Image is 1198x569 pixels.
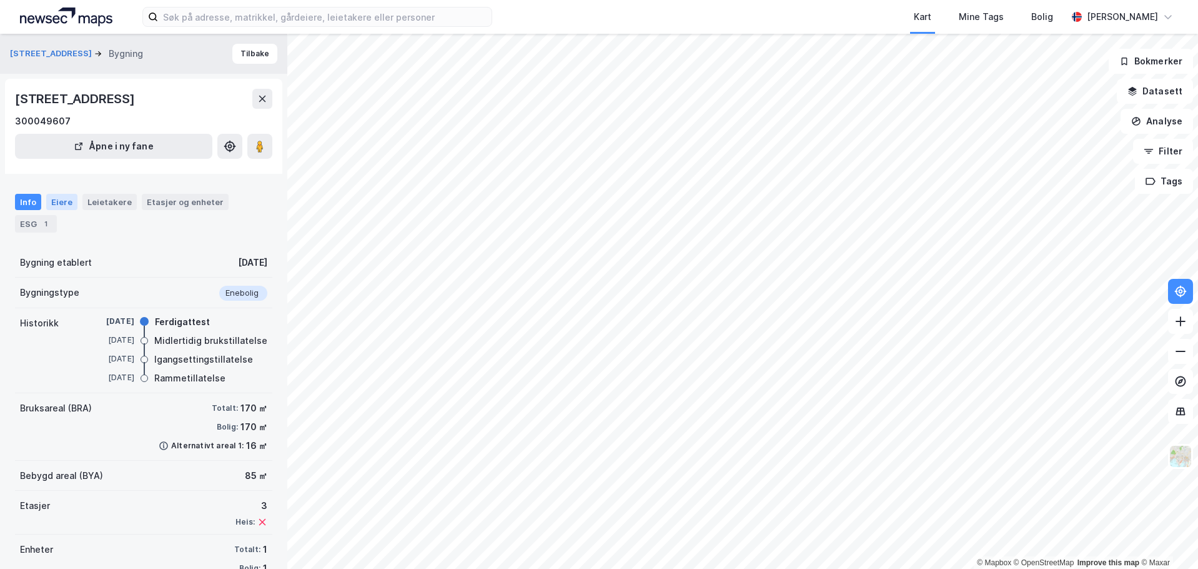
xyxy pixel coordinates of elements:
div: Leietakere [82,194,137,210]
div: Eiere [46,194,77,210]
button: Åpne i ny fane [15,134,212,159]
button: Bokmerker [1109,49,1193,74]
div: 1 [263,542,267,557]
div: Kart [914,9,931,24]
a: Improve this map [1077,558,1139,567]
div: ESG [15,215,57,233]
div: Midlertidig brukstillatelse [154,333,267,348]
div: 1 [39,218,52,230]
button: Datasett [1117,79,1193,104]
div: Bygningstype [20,285,79,300]
img: Z [1169,445,1192,468]
div: Heis: [235,517,255,527]
a: OpenStreetMap [1014,558,1074,567]
div: Totalt: [234,545,260,555]
div: Igangsettingstillatelse [154,352,253,367]
div: 85 ㎡ [245,468,267,483]
div: [STREET_ADDRESS] [15,89,137,109]
a: Mapbox [977,558,1011,567]
div: Info [15,194,41,210]
div: Etasjer [20,498,50,513]
div: [DATE] [84,335,134,346]
div: 3 [235,498,267,513]
div: 170 ㎡ [240,420,267,435]
button: [STREET_ADDRESS] [10,48,94,60]
div: Mine Tags [959,9,1004,24]
div: Ferdigattest [155,315,210,330]
button: Analyse [1121,109,1193,134]
div: 170 ㎡ [240,401,267,416]
div: Kontrollprogram for chat [1136,509,1198,569]
button: Tilbake [232,44,277,64]
div: Bolig: [217,422,238,432]
div: Alternativt areal 1: [171,441,244,451]
div: 300049607 [15,114,71,129]
div: Etasjer og enheter [147,196,224,208]
div: Rammetillatelse [154,371,225,386]
div: Bygning etablert [20,255,92,270]
div: Enheter [20,542,53,557]
input: Søk på adresse, matrikkel, gårdeiere, leietakere eller personer [158,8,492,26]
div: Bebygd areal (BYA) [20,468,103,483]
div: Historikk [20,316,59,331]
div: Bolig [1031,9,1053,24]
div: [PERSON_NAME] [1087,9,1158,24]
div: [DATE] [238,255,267,270]
img: logo.a4113a55bc3d86da70a041830d287a7e.svg [20,8,112,26]
iframe: Chat Widget [1136,509,1198,569]
div: [DATE] [84,316,134,327]
div: Bruksareal (BRA) [20,401,92,416]
div: [DATE] [84,353,134,365]
div: Totalt: [212,403,238,413]
button: Tags [1135,169,1193,194]
div: [DATE] [84,372,134,383]
button: Filter [1133,139,1193,164]
div: 16 ㎡ [246,438,267,453]
div: Bygning [109,46,143,61]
